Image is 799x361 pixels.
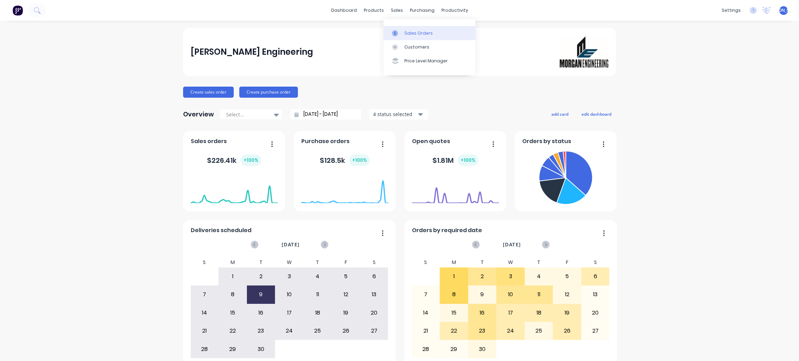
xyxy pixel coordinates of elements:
[440,257,468,267] div: M
[282,241,300,248] span: [DATE]
[412,137,450,146] span: Open quotes
[239,87,298,98] button: Create purchase order
[218,257,247,267] div: M
[332,268,360,285] div: 5
[469,340,496,358] div: 30
[301,137,350,146] span: Purchase orders
[438,5,472,16] div: productivity
[191,226,251,235] span: Deliveries scheduled
[440,268,468,285] div: 1
[320,155,370,166] div: $ 128.5k
[360,322,388,340] div: 27
[219,340,247,358] div: 29
[328,5,360,16] a: dashboard
[183,87,234,98] button: Create sales order
[384,26,475,40] a: Sales Orders
[412,257,440,267] div: S
[404,44,429,50] div: Customers
[412,322,440,340] div: 21
[404,30,433,36] div: Sales Orders
[440,340,468,358] div: 29
[497,322,524,340] div: 24
[496,257,525,267] div: W
[432,155,478,166] div: $ 1.81M
[360,286,388,303] div: 13
[332,286,360,303] div: 12
[303,257,332,267] div: T
[304,322,332,340] div: 25
[387,5,406,16] div: sales
[191,137,227,146] span: Sales orders
[360,257,388,267] div: S
[304,286,332,303] div: 11
[412,304,440,322] div: 14
[458,155,478,166] div: + 100 %
[497,286,524,303] div: 10
[718,5,744,16] div: settings
[553,304,581,322] div: 19
[497,304,524,322] div: 17
[582,268,609,285] div: 6
[247,322,275,340] div: 23
[191,322,218,340] div: 21
[247,286,275,303] div: 9
[247,257,275,267] div: T
[219,304,247,322] div: 15
[412,340,440,358] div: 28
[525,286,553,303] div: 11
[191,340,218,358] div: 28
[332,304,360,322] div: 19
[582,322,609,340] div: 27
[219,322,247,340] div: 22
[360,268,388,285] div: 6
[384,40,475,54] a: Customers
[497,268,524,285] div: 3
[304,304,332,322] div: 18
[522,137,571,146] span: Orders by status
[560,36,608,68] img: Morgan Engineering
[553,322,581,340] div: 26
[12,5,23,16] img: Factory
[581,257,610,267] div: S
[369,109,428,120] button: 4 status selected
[469,322,496,340] div: 23
[241,155,261,166] div: + 100 %
[219,268,247,285] div: 1
[219,286,247,303] div: 8
[360,5,387,16] div: products
[275,304,303,322] div: 17
[275,257,303,267] div: W
[207,155,261,166] div: $ 226.41k
[332,322,360,340] div: 26
[349,155,370,166] div: + 100 %
[468,257,497,267] div: T
[275,322,303,340] div: 24
[582,304,609,322] div: 20
[404,58,448,64] div: Price Level Manager
[525,304,553,322] div: 18
[440,304,468,322] div: 15
[582,286,609,303] div: 13
[577,109,616,118] button: edit dashboard
[547,109,573,118] button: add card
[304,268,332,285] div: 4
[406,5,438,16] div: purchasing
[469,304,496,322] div: 16
[469,268,496,285] div: 2
[440,322,468,340] div: 22
[553,257,581,267] div: F
[190,257,219,267] div: S
[553,286,581,303] div: 12
[525,268,553,285] div: 4
[440,286,468,303] div: 8
[275,286,303,303] div: 10
[191,286,218,303] div: 7
[247,340,275,358] div: 30
[503,241,521,248] span: [DATE]
[525,257,553,267] div: T
[412,286,440,303] div: 7
[384,54,475,68] a: Price Level Manager
[469,286,496,303] div: 9
[247,268,275,285] div: 2
[360,304,388,322] div: 20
